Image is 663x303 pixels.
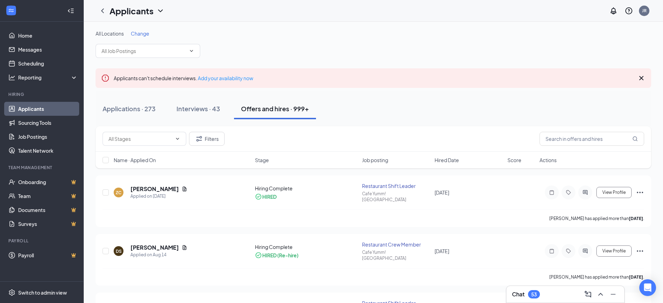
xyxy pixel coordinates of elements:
button: Filter Filters [189,132,225,146]
span: Hired Date [435,157,459,164]
div: DS [116,248,122,254]
div: Hiring [8,91,76,97]
div: Applied on Aug 14 [130,251,187,258]
svg: ComposeMessage [584,290,592,298]
button: View Profile [596,245,632,257]
a: Applicants [18,102,78,116]
div: Hiring Complete [255,185,358,192]
span: [DATE] [435,189,449,196]
a: Job Postings [18,130,78,144]
div: Interviews · 43 [176,104,220,113]
b: [DATE] [629,216,643,221]
h3: Chat [512,290,525,298]
span: View Profile [602,249,626,253]
div: Applied on [DATE] [130,193,187,200]
svg: WorkstreamLogo [8,7,15,14]
svg: ChevronUp [596,290,605,298]
span: All Locations [96,30,124,37]
div: Payroll [8,238,76,244]
span: Stage [255,157,269,164]
div: Applications · 273 [103,104,156,113]
svg: Document [182,245,187,250]
a: DocumentsCrown [18,203,78,217]
button: ChevronUp [595,289,606,300]
svg: Collapse [67,7,74,14]
svg: ChevronDown [175,136,180,142]
input: All Stages [108,135,172,143]
b: [DATE] [629,274,643,280]
svg: Note [548,190,556,195]
h5: [PERSON_NAME] [130,185,179,193]
svg: Settings [8,289,15,296]
span: [DATE] [435,248,449,254]
button: Minimize [608,289,619,300]
p: [PERSON_NAME] has applied more than . [549,274,644,280]
button: ComposeMessage [582,289,594,300]
svg: Filter [195,135,203,143]
div: Cafe Yumm! [GEOGRAPHIC_DATA] [362,249,431,261]
span: Change [131,30,149,37]
a: Add your availability now [198,75,253,81]
span: Name · Applied On [114,157,156,164]
div: Switch to admin view [18,289,67,296]
svg: Tag [564,190,573,195]
svg: ActiveChat [581,248,589,254]
svg: Analysis [8,74,15,81]
svg: Tag [564,248,573,254]
div: HIRED [262,193,277,200]
a: PayrollCrown [18,248,78,262]
a: TeamCrown [18,189,78,203]
svg: Minimize [609,290,617,298]
svg: Note [548,248,556,254]
div: Cafe Yumm! [GEOGRAPHIC_DATA] [362,191,431,203]
svg: Ellipses [636,247,644,255]
div: ZC [116,190,121,196]
div: 53 [531,291,537,297]
h1: Applicants [110,5,153,17]
svg: ChevronDown [189,48,194,54]
div: Reporting [18,74,78,81]
h5: [PERSON_NAME] [130,244,179,251]
svg: QuestionInfo [625,7,633,15]
input: Search in offers and hires [540,132,644,146]
div: Offers and hires · 999+ [241,104,309,113]
p: [PERSON_NAME] has applied more than . [549,215,644,221]
a: Home [18,29,78,43]
a: Messages [18,43,78,56]
div: HIRED (Re-hire) [262,252,299,259]
svg: CheckmarkCircle [255,193,262,200]
svg: ActiveChat [581,190,589,195]
div: Restaurant Crew Member [362,241,431,248]
span: Actions [540,157,557,164]
span: View Profile [602,190,626,195]
div: Team Management [8,165,76,171]
svg: ChevronDown [156,7,165,15]
div: JR [642,8,647,14]
div: Open Intercom Messenger [639,279,656,296]
div: Hiring Complete [255,243,358,250]
svg: Document [182,186,187,192]
svg: CheckmarkCircle [255,252,262,259]
svg: Ellipses [636,188,644,197]
svg: Notifications [609,7,618,15]
a: OnboardingCrown [18,175,78,189]
svg: MagnifyingGlass [632,136,638,142]
span: Applicants can't schedule interviews. [114,75,253,81]
input: All Job Postings [101,47,186,55]
a: SurveysCrown [18,217,78,231]
div: Restaurant Shift Leader [362,182,431,189]
button: View Profile [596,187,632,198]
a: Scheduling [18,56,78,70]
a: Talent Network [18,144,78,158]
svg: Error [101,74,110,82]
svg: Cross [637,74,646,82]
span: Score [507,157,521,164]
span: Job posting [362,157,388,164]
svg: ChevronLeft [98,7,107,15]
a: Sourcing Tools [18,116,78,130]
